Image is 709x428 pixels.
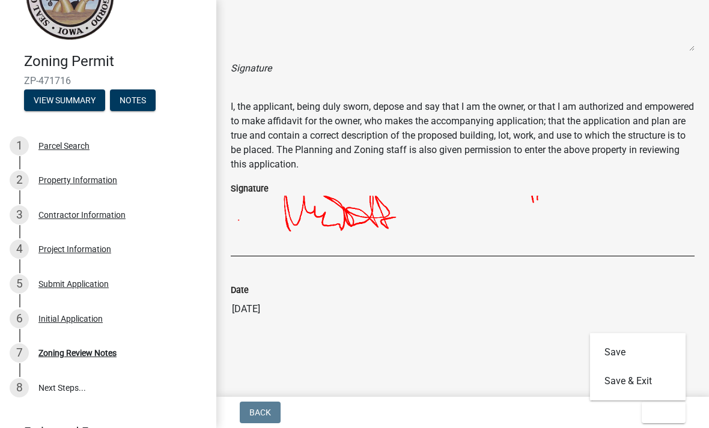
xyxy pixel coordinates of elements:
div: 7 [10,343,29,363]
img: Q5XmKbjID27xptZ2t7ofUn88ZsCEAAAhCAAAQgAIGlIKDC8Nfa7NcB285ZiqRIAgIQgAAEIAABCKxCAmuvwpxJuQMCOgiw04R... [231,196,550,256]
div: 6 [10,309,29,328]
div: 1 [10,136,29,155]
button: Exit [642,402,686,423]
wm-modal-confirm: Notes [110,96,156,106]
div: Parcel Search [38,142,90,150]
button: View Summary [24,89,105,111]
h4: Zoning Permit [24,53,207,70]
label: Date [231,286,249,295]
div: 2 [10,170,29,190]
i: Signature [231,62,272,74]
label: Signature [231,185,269,193]
div: Property Information [38,176,117,184]
div: 8 [10,378,29,397]
button: Save [590,338,686,367]
div: 4 [10,240,29,259]
div: Initial Application [38,315,103,323]
div: Exit [590,333,686,400]
div: Project Information [38,245,111,253]
span: Exit [651,408,669,417]
button: Back [240,402,281,423]
div: Contractor Information [38,211,126,219]
div: 5 [10,274,29,294]
span: Back [249,408,271,417]
span: ZP-471716 [24,75,192,86]
div: Submit Application [38,280,109,288]
div: 3 [10,205,29,225]
wm-modal-confirm: Summary [24,96,105,106]
button: Notes [110,89,156,111]
div: Zoning Review Notes [38,349,117,357]
p: I, the applicant, being duly sworn, depose and say that I am the owner, or that I am authorized a... [231,100,695,172]
button: Save & Exit [590,367,686,396]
